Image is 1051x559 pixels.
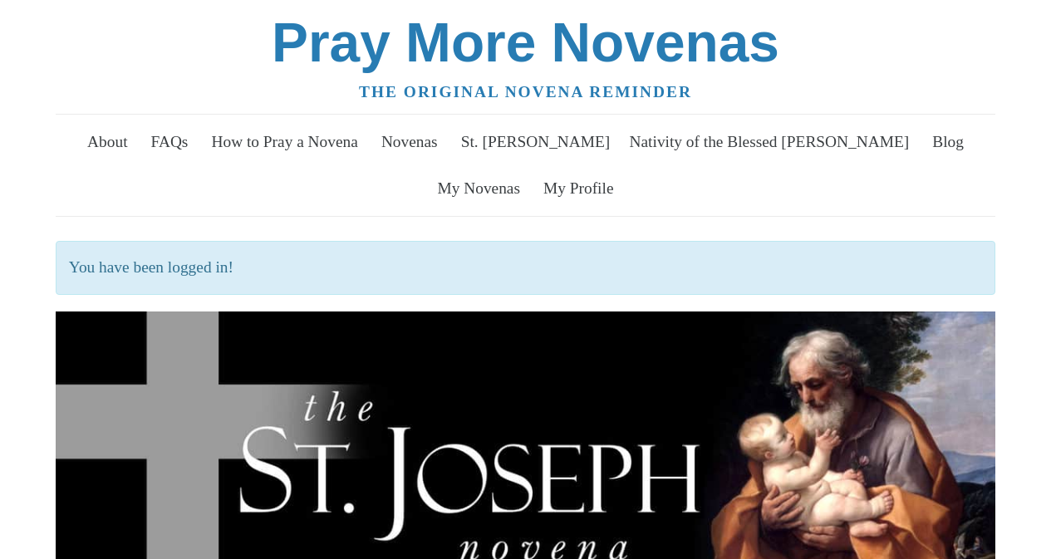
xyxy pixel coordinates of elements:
a: Novenas [371,119,447,165]
a: FAQs [141,119,198,165]
a: St. [PERSON_NAME] [451,119,620,165]
a: Pray More Novenas [272,12,779,73]
a: My Novenas [428,165,530,212]
a: About [78,119,138,165]
a: Blog [923,119,974,165]
a: My Profile [533,165,623,212]
a: How to Pray a Novena [202,119,368,165]
a: The original novena reminder [359,83,692,101]
a: Nativity of the Blessed [PERSON_NAME] [620,119,919,165]
p: You have been logged in! [56,241,995,295]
